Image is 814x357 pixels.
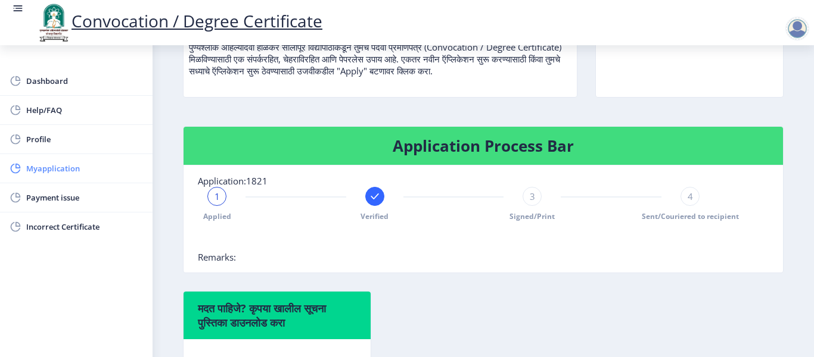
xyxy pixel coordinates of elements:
[26,220,143,234] span: Incorrect Certificate
[26,190,143,205] span: Payment issue
[26,161,143,176] span: Myapplication
[36,10,322,32] a: Convocation / Degree Certificate
[509,211,555,221] span: Signed/Print
[198,136,769,155] h4: Application Process Bar
[198,175,268,187] span: Application:1821
[530,190,535,202] span: 3
[215,190,220,202] span: 1
[26,74,143,88] span: Dashboard
[198,251,236,263] span: Remarks:
[26,103,143,117] span: Help/FAQ
[642,211,739,221] span: Sent/Couriered to recipient
[361,211,389,221] span: Verified
[203,211,231,221] span: Applied
[688,190,693,202] span: 4
[26,132,143,146] span: Profile
[198,301,356,330] h6: मदत पाहिजे? कृपया खालील सूचना पुस्तिका डाउनलोड करा
[189,17,571,77] p: पुण्यश्लोक अहिल्यादेवी होळकर सोलापूर विद्यापीठाकडून तुमचे पदवी प्रमाणपत्र (Convocation / Degree C...
[36,2,72,43] img: logo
